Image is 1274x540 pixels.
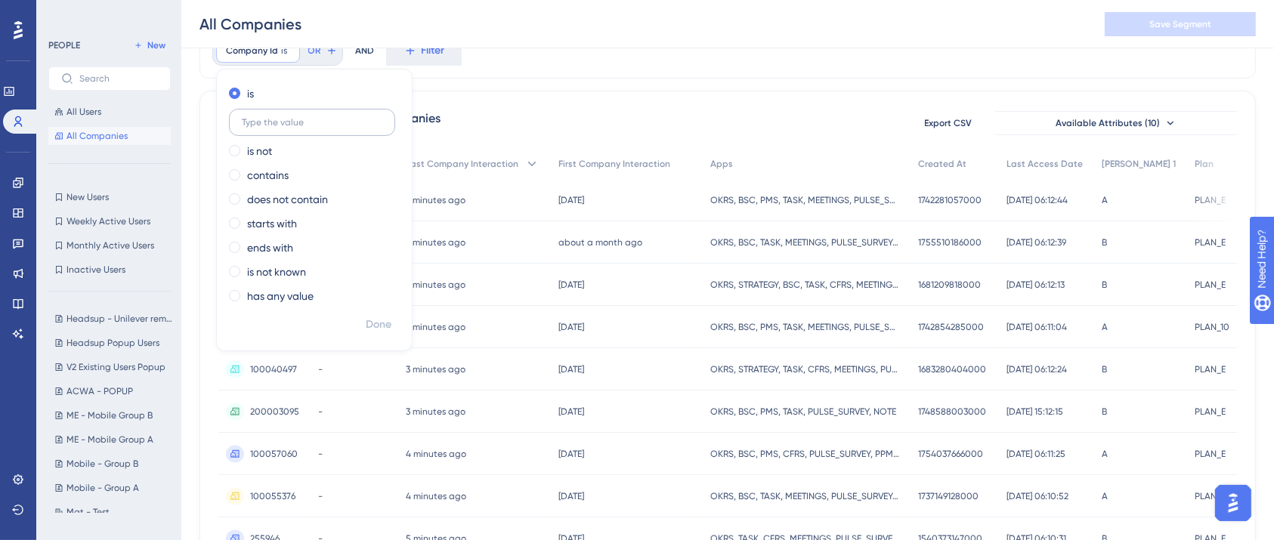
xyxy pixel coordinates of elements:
span: Last Company Interaction [406,158,518,170]
label: ends with [247,239,293,257]
span: OR [308,45,321,57]
span: ME - Mobile Group A [66,434,153,446]
span: 1737149128000 [918,490,979,502]
span: 100057060 [250,448,298,460]
span: Need Help? [36,4,94,22]
button: Inactive Users [48,261,171,279]
span: A [1102,194,1108,206]
label: is not [247,142,272,160]
button: Mat - Test [48,503,180,521]
span: - [318,406,323,418]
time: about a month ago [558,237,642,248]
div: All Companies [199,14,301,35]
time: 4 minutes ago [406,491,466,501]
button: Done [357,311,400,338]
span: [DATE] 06:11:04 [1007,321,1067,333]
span: First Company Interaction [558,158,670,170]
span: Plan [1195,158,1214,170]
time: [DATE] [558,322,584,332]
button: Filter [386,35,462,66]
time: [DATE] [558,406,584,417]
span: Apps [710,158,733,170]
label: starts with [247,214,297,233]
button: ME - Mobile Group B [48,406,180,424]
span: Headsup - Unilever removed [66,313,174,325]
span: [DATE] 06:12:13 [1007,279,1065,291]
span: Company Id [226,45,278,57]
time: [DATE] [558,364,584,375]
div: AND [355,35,374,66]
time: 2 minutes ago [406,279,465,290]
span: ACWA - POPUP [66,385,133,397]
div: PEOPLE [48,39,80,51]
span: ME - Mobile Group B [66,409,153,421]
span: Available Attributes (10) [1056,117,1160,129]
span: [DATE] 06:12:39 [1007,236,1066,248]
span: A [1102,448,1108,460]
time: [DATE] [558,195,584,205]
span: - [318,490,323,502]
span: OKRS, BSC, PMS, TASK, MEETINGS, PULSE_SURVEY, PPM, NOTE [710,194,899,206]
input: Search [79,73,158,84]
time: 4 minutes ago [406,449,466,459]
span: 1755510186000 [918,236,982,248]
button: ACWA - POPUP [48,382,180,400]
button: Mobile - Group B [48,455,180,473]
span: Weekly Active Users [66,215,150,227]
time: [DATE] [558,449,584,459]
span: New Users [66,191,109,203]
span: Mat - Test [66,506,110,518]
span: PLAN_10 [1195,490,1229,502]
span: All Users [66,106,101,118]
span: V2 Existing Users Popup [66,361,165,373]
button: Mobile - Group A [48,479,180,497]
span: A [1102,490,1108,502]
button: Export CSV [911,111,986,135]
button: Save Segment [1105,12,1256,36]
span: Headsup Popup Users [66,337,159,349]
span: OKRS, STRATEGY, TASK, CFRS, MEETINGS, PULSE_SURVEY, PPM, NOTE [710,363,899,375]
input: Type the value [242,117,382,128]
span: OKRS, BSC, TASK, MEETINGS, PULSE_SURVEY, PPM, NOTE [710,236,899,248]
span: [DATE] 06:12:44 [1007,194,1068,206]
time: 2 minutes ago [406,195,465,205]
span: Inactive Users [66,264,125,276]
span: PLAN_E [1195,448,1226,460]
label: is [247,85,254,103]
span: B [1102,236,1107,248]
label: has any value [247,287,314,305]
span: Monthly Active Users [66,239,154,251]
span: Filter [422,42,445,60]
button: Weekly Active Users [48,212,171,230]
button: New [128,36,171,54]
span: [DATE] 06:12:24 [1007,363,1067,375]
span: A [1102,321,1108,333]
span: 1742281057000 [918,194,982,206]
span: PLAN_E [1195,194,1226,206]
button: All Companies [48,127,171,145]
span: 1748588003000 [918,406,986,418]
span: [DATE] 06:11:25 [1007,448,1065,460]
span: 1742854285000 [918,321,984,333]
span: - [318,448,323,460]
time: 3 minutes ago [406,322,465,332]
span: 1754037666000 [918,448,983,460]
span: 100040497 [250,363,297,375]
span: Export CSV [925,117,973,129]
span: [DATE] 06:10:52 [1007,490,1068,502]
span: Save Segment [1149,18,1211,30]
span: [DATE] 15:12:15 [1007,406,1063,418]
button: All Users [48,103,171,121]
span: B [1102,363,1107,375]
span: 200003095 [250,406,299,418]
label: contains [247,166,289,184]
time: 3 minutes ago [406,364,465,375]
span: Done [366,316,391,334]
span: is [281,45,287,57]
span: 100055376 [250,490,295,502]
span: OKRS, STRATEGY, BSC, TASK, CFRS, MEETINGS, PULSE_SURVEY, PPM, NOTE [710,279,899,291]
button: Headsup - Unilever removed [48,310,180,328]
span: New [147,39,165,51]
span: B [1102,279,1107,291]
span: PLAN_E [1195,236,1226,248]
